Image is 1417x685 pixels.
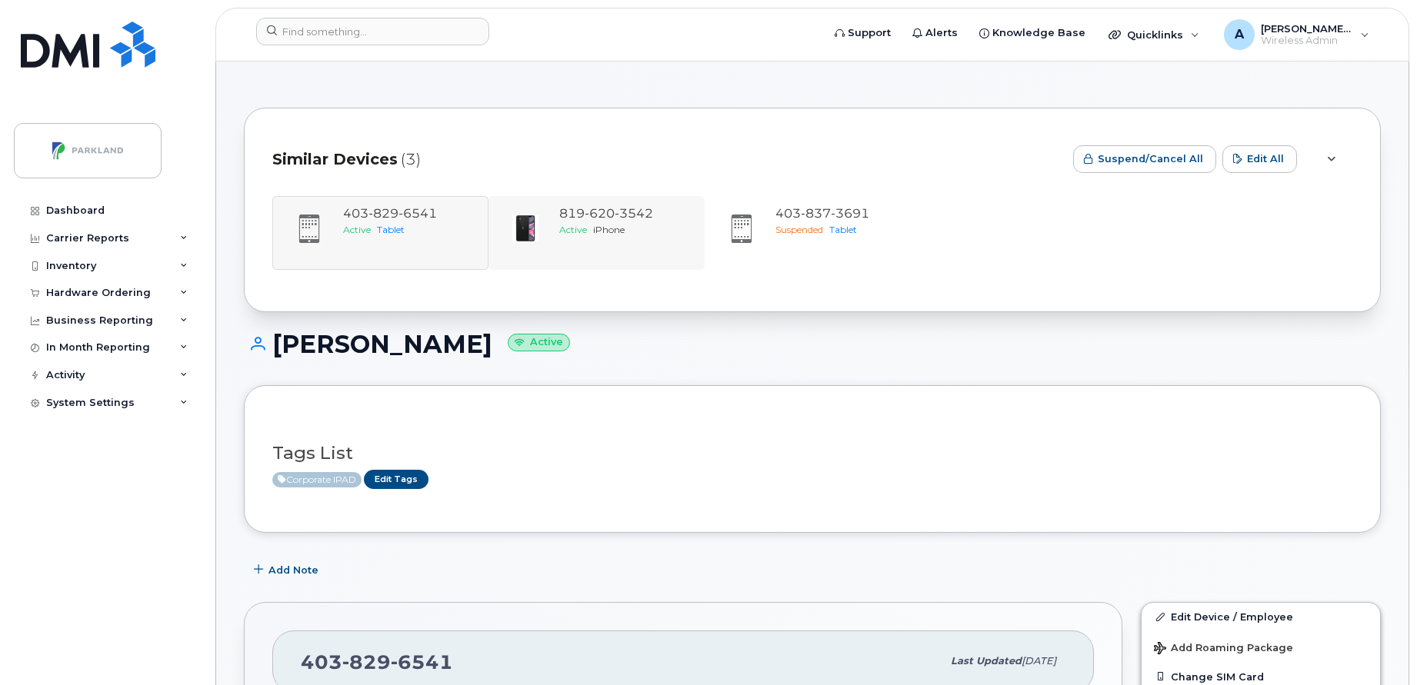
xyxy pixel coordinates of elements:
[268,563,318,577] span: Add Note
[831,206,869,221] span: 3691
[1142,603,1380,630] a: Edit Device / Employee
[342,650,391,673] span: 829
[714,205,912,261] a: 4038373691SuspendedTablet
[272,148,398,171] span: Similar Devices
[1222,145,1297,173] button: Edit All
[498,205,695,259] a: 8196203542ActiveiPhone
[801,206,831,221] span: 837
[775,224,823,235] span: Suspended
[510,213,541,244] img: iPhone_11.jpg
[1154,642,1293,657] span: Add Roaming Package
[244,556,332,584] button: Add Note
[1098,151,1203,166] span: Suspend/Cancel All
[559,206,653,221] span: 819
[1247,151,1284,166] span: Edit All
[301,650,453,673] span: 403
[775,206,869,221] span: 403
[585,206,615,221] span: 620
[391,650,453,673] span: 6541
[1073,145,1216,173] button: Suspend/Cancel All
[1142,631,1380,663] button: Add Roaming Package
[1022,655,1056,667] span: [DATE]
[401,148,421,171] span: (3)
[364,470,428,489] a: Edit Tags
[559,224,587,235] span: Active
[829,224,857,235] span: Tablet
[593,224,625,235] span: iPhone
[244,331,1381,357] h1: [PERSON_NAME]
[508,334,570,351] small: Active
[615,206,653,221] span: 3542
[272,472,362,487] span: Active
[951,655,1022,667] span: Last updated
[272,444,1352,463] h3: Tags List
